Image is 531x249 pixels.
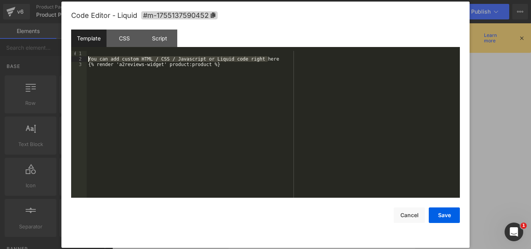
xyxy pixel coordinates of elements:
button: Save [429,207,460,223]
span: Click to copy [141,11,218,19]
span: 1 [521,223,527,229]
div: CSS [107,30,142,47]
button: Cancel [394,207,425,223]
iframe: Intercom live chat [505,223,523,241]
div: 3 [71,62,87,67]
span: Code Editor - Liquid [71,11,137,19]
div: 1 [71,51,87,56]
div: Script [142,30,177,47]
a: Add Single Section [47,186,106,194]
div: 2 [71,56,87,62]
div: Template [71,30,107,47]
